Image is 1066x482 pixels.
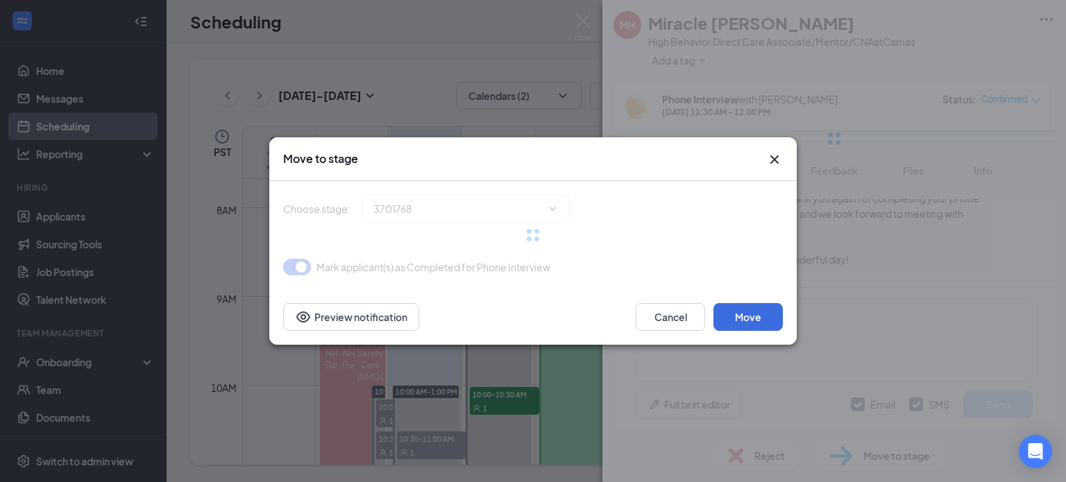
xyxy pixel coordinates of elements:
button: Move [713,303,783,331]
div: Open Intercom Messenger [1019,435,1052,468]
button: Cancel [636,303,705,331]
svg: Eye [295,309,312,325]
svg: Cross [766,151,783,168]
h3: Move to stage [283,151,358,166]
button: Close [766,151,783,168]
button: Preview notificationEye [283,303,419,331]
